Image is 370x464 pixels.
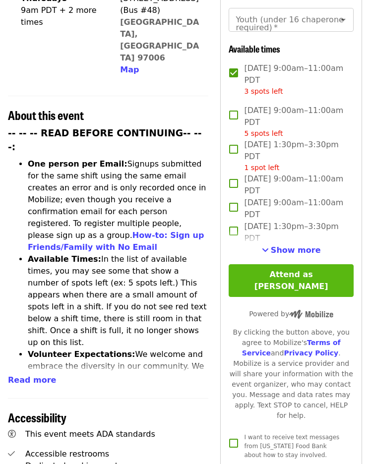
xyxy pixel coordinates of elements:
button: Read more [8,374,56,386]
div: Accessible restrooms [25,448,208,460]
a: Privacy Policy [284,349,338,357]
span: 3 spots left [244,87,283,95]
button: Open [336,13,350,27]
i: check icon [8,449,15,459]
span: This event meets ADA standards [25,429,155,439]
span: Powered by [249,310,333,318]
span: Map [120,65,139,74]
span: I want to receive text messages from [US_STATE] Food Bank about how to stay involved. [244,434,339,459]
a: [GEOGRAPHIC_DATA], [GEOGRAPHIC_DATA] 97006 [120,17,199,62]
div: (Bus #48) [120,4,200,16]
i: universal-access icon [8,429,16,439]
button: Map [120,64,139,76]
button: See more timeslots [262,244,321,256]
span: [DATE] 9:00am–11:00am PDT [244,105,346,139]
div: 9am PDT + 2 more times [21,4,100,28]
div: By clicking the button above, you agree to Mobilize's and . Mobilize is a service provider and wi... [229,327,354,421]
span: [DATE] 9:00am–11:00am PDT [244,62,346,97]
span: Read more [8,375,56,385]
span: Show more [271,245,321,255]
li: We welcome and embrace the diversity in our community. We make space for everyone’s accessibility... [28,348,208,444]
span: Available times [229,42,280,55]
strong: -- -- -- READ BEFORE CONTINUING-- -- -: [8,128,202,152]
span: [DATE] 9:00am–11:00am PDT [244,173,346,197]
li: In the list of available times, you may see some that show a number of spots left (ex: 5 spots le... [28,253,208,348]
a: Terms of Service [242,339,341,357]
li: Signups submitted for the same shift using the same email creates an error and is only recorded o... [28,158,208,253]
span: 5 spots left [244,129,283,137]
a: How-to: Sign up Friends/Family with No Email [28,231,204,252]
span: 1 spot left [244,164,279,172]
span: Accessibility [8,408,66,426]
strong: Volunteer Expectations: [28,349,135,359]
strong: One person per Email: [28,159,127,169]
img: Powered by Mobilize [289,310,333,319]
strong: Available Times: [28,254,101,264]
span: [DATE] 9:00am–11:00am PDT [244,197,346,221]
span: About this event [8,106,84,123]
button: Attend as [PERSON_NAME] [229,264,354,297]
span: [DATE] 1:30pm–3:30pm PDT [244,139,346,173]
span: [DATE] 1:30pm–3:30pm PDT [244,221,346,244]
